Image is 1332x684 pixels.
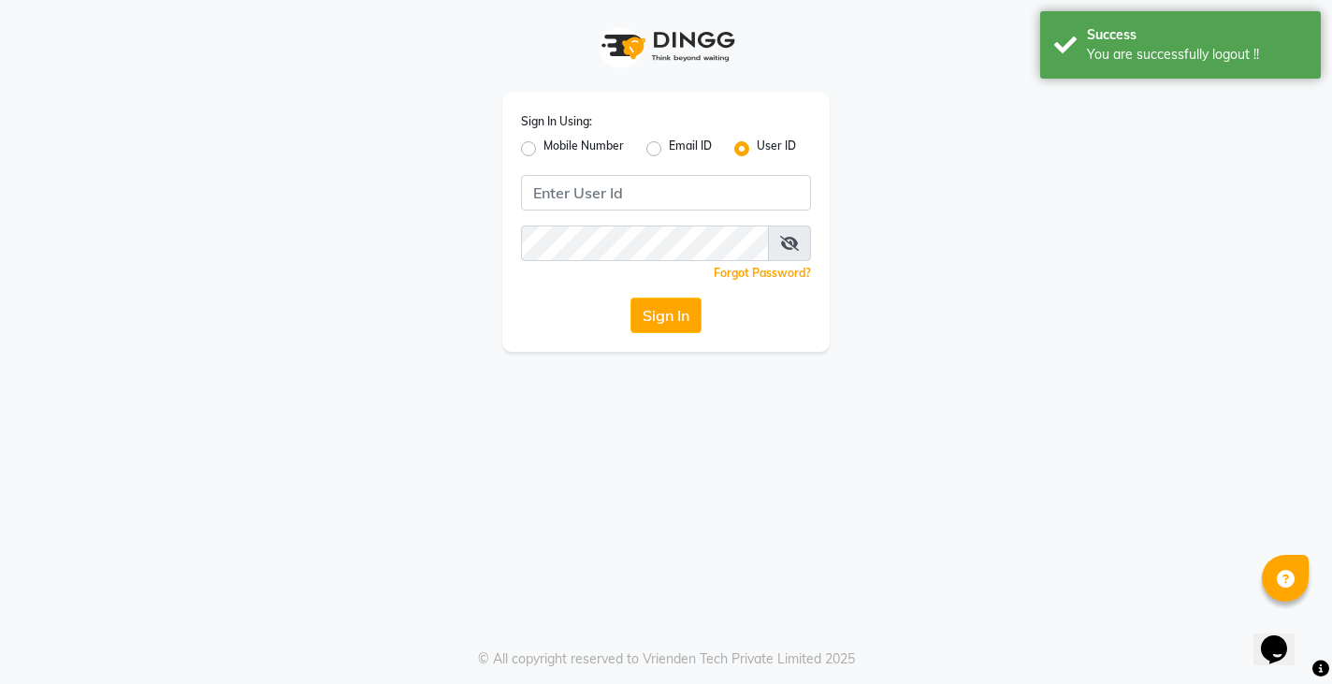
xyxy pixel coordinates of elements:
[714,266,811,280] a: Forgot Password?
[1253,609,1313,665] iframe: chat widget
[521,113,592,130] label: Sign In Using:
[543,138,624,160] label: Mobile Number
[630,298,702,333] button: Sign In
[1087,45,1307,65] div: You are successfully logout !!
[669,138,712,160] label: Email ID
[757,138,796,160] label: User ID
[591,19,741,74] img: logo1.svg
[1087,25,1307,45] div: Success
[521,175,811,211] input: Username
[521,226,769,261] input: Username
